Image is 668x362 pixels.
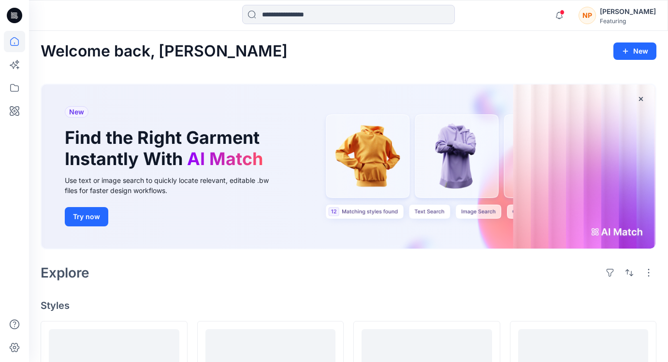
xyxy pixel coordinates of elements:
[613,42,656,60] button: New
[41,265,89,280] h2: Explore
[600,6,656,17] div: [PERSON_NAME]
[65,127,268,169] h1: Find the Right Garment Instantly With
[187,148,263,169] span: AI Match
[69,106,84,118] span: New
[41,42,288,60] h2: Welcome back, [PERSON_NAME]
[65,175,282,195] div: Use text or image search to quickly locate relevant, editable .bw files for faster design workflows.
[600,17,656,25] div: Featuring
[579,7,596,24] div: NP
[41,300,656,311] h4: Styles
[65,207,108,226] button: Try now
